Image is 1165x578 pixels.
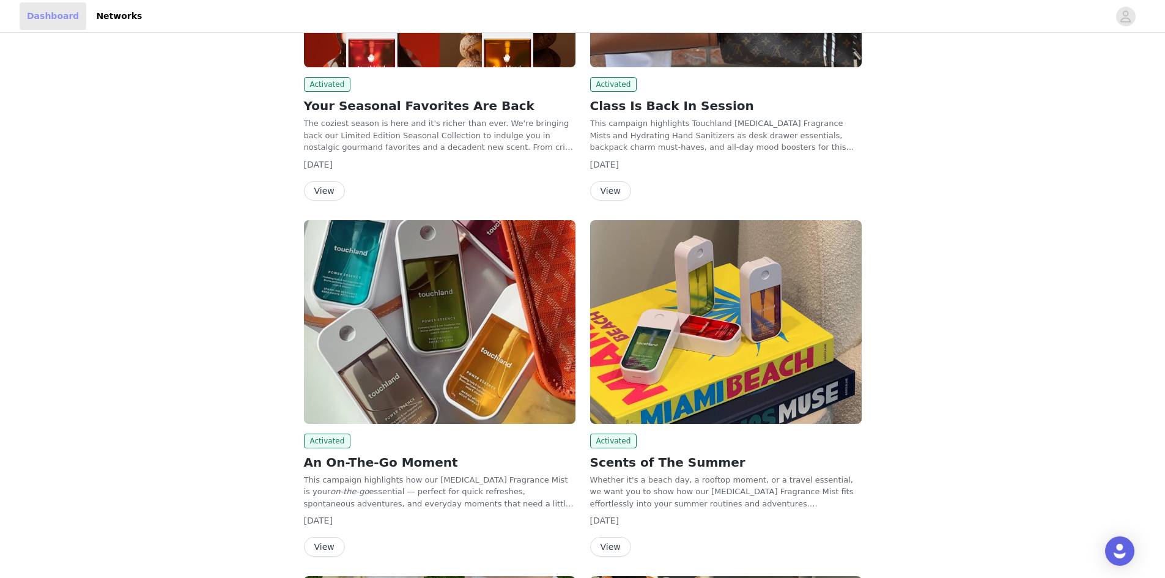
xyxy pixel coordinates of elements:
[590,434,637,448] span: Activated
[590,474,862,510] p: Whether it's a beach day, a rooftop moment, or a travel essential, we want you to show how our [M...
[590,220,862,424] img: Touchland
[304,187,345,196] a: View
[304,434,351,448] span: Activated
[590,453,862,472] h2: Scents of The Summer
[304,516,333,525] span: [DATE]
[304,117,575,154] p: The coziest season is here and it's richer than ever. We're bringing back our Limited Edition Sea...
[590,97,862,115] h2: Class Is Back In Session
[304,97,575,115] h2: Your Seasonal Favorites Are Back
[304,220,575,424] img: Touchland
[590,181,631,201] button: View
[304,537,345,557] button: View
[89,2,149,30] a: Networks
[590,516,619,525] span: [DATE]
[590,187,631,196] a: View
[590,543,631,552] a: View
[1120,7,1131,26] div: avatar
[304,181,345,201] button: View
[20,2,86,30] a: Dashboard
[304,160,333,169] span: [DATE]
[304,77,351,92] span: Activated
[330,487,369,496] em: on-the-go
[590,117,862,154] p: This campaign highlights Touchland [MEDICAL_DATA] Fragrance Mists and Hydrating Hand Sanitizers a...
[590,77,637,92] span: Activated
[304,453,575,472] h2: An On-The-Go Moment
[590,537,631,557] button: View
[590,160,619,169] span: [DATE]
[304,474,575,510] p: This campaign highlights how our [MEDICAL_DATA] Fragrance Mist is your essential — perfect for qu...
[1105,536,1134,566] div: Open Intercom Messenger
[304,543,345,552] a: View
